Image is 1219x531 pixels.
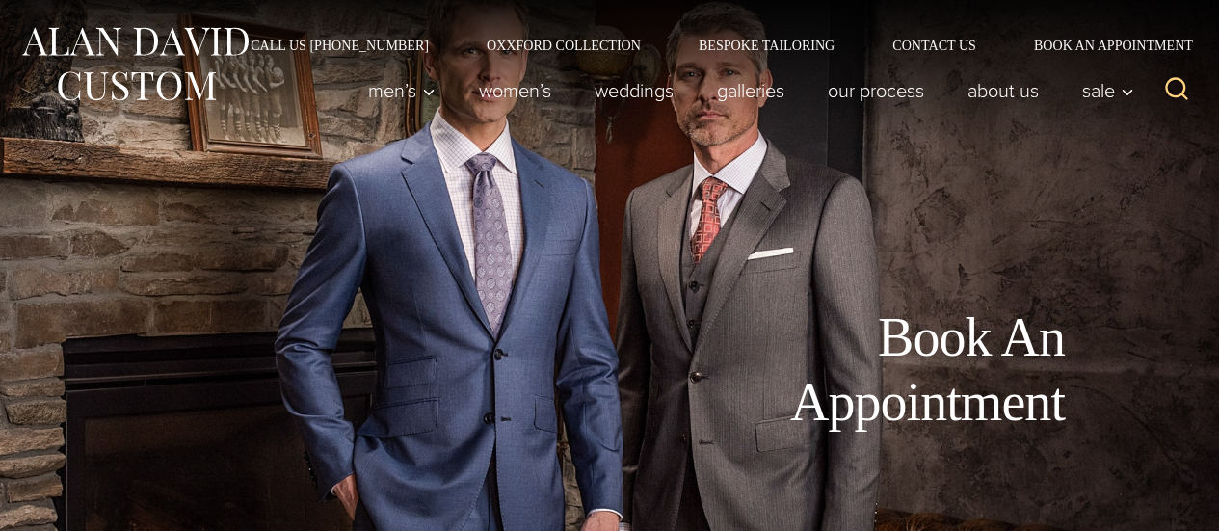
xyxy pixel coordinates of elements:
h1: Book An Appointment [631,305,1065,435]
span: Men’s [368,81,436,100]
a: Galleries [696,71,807,110]
a: Call Us [PHONE_NUMBER] [222,39,458,52]
span: Sale [1082,81,1134,100]
img: Alan David Custom [19,21,251,107]
a: Contact Us [863,39,1005,52]
nav: Secondary Navigation [222,39,1200,52]
a: About Us [946,71,1061,110]
a: Oxxford Collection [458,39,670,52]
a: weddings [573,71,696,110]
a: Bespoke Tailoring [670,39,863,52]
button: View Search Form [1153,67,1200,114]
a: Book an Appointment [1005,39,1200,52]
a: Women’s [458,71,573,110]
a: Our Process [807,71,946,110]
nav: Primary Navigation [347,71,1145,110]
